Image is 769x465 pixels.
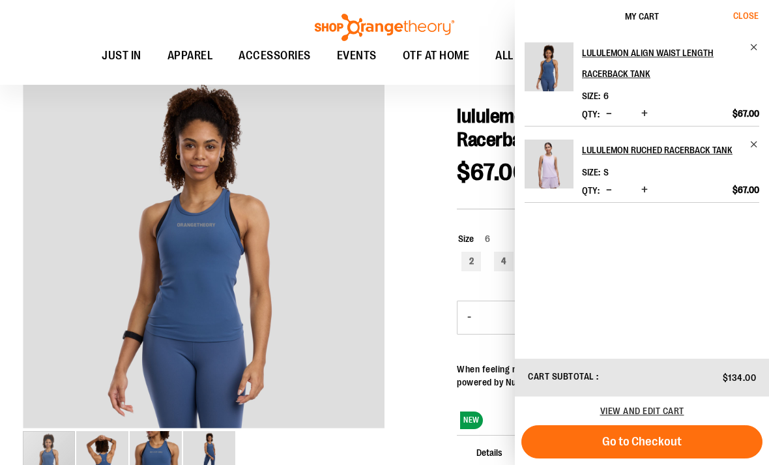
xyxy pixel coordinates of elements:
[625,11,659,22] span: My Cart
[23,66,384,428] img: lululemon Align Waist Length Racerback Tank
[167,41,213,70] span: APPAREL
[638,108,651,121] button: Increase product quantity
[582,91,600,101] dt: Size
[582,140,759,160] a: lululemon Ruched Racerback Tank
[525,126,759,203] li: Product
[582,185,600,196] label: Qty
[600,406,684,416] a: View and edit cart
[460,412,483,429] span: NEW
[749,42,759,52] a: Remove item
[733,10,759,21] span: Close
[457,105,678,151] span: lululemon Align Waist Length Racerback Tank
[733,184,759,196] span: $67.00
[403,41,470,70] span: OTF AT HOME
[749,140,759,149] a: Remove item
[602,434,682,449] span: Go to Checkout
[582,140,742,160] h2: lululemon Ruched Racerback Tank
[23,68,384,430] div: lululemon Align Waist Length Racerback Tank
[723,372,757,383] span: $134.00
[481,302,516,333] input: Product quantity
[457,301,481,334] button: Decrease product quantity
[603,184,615,197] button: Decrease product quantity
[733,108,759,119] span: $67.00
[313,14,456,41] img: Shop Orangetheory
[457,363,746,389] div: When feeling nothing is everything. The lululemon Align™ collection, powered by Nulu™ fabric, is ...
[525,42,573,91] img: lululemon Align Waist Length Racerback Tank
[458,233,474,244] span: Size
[582,167,600,177] dt: Size
[457,159,527,186] span: $67.00
[603,108,615,121] button: Decrease product quantity
[603,91,609,101] span: 6
[521,425,762,458] button: Go to Checkout
[638,184,651,197] button: Increase product quantity
[528,371,594,382] span: Cart Subtotal
[461,252,481,271] div: 2
[525,140,573,188] img: lululemon Ruched Racerback Tank
[582,109,600,119] label: Qty
[494,252,514,271] div: 4
[102,41,141,70] span: JUST IN
[582,42,759,84] a: lululemon Align Waist Length Racerback Tank
[603,167,609,177] span: S
[525,140,573,197] a: lululemon Ruched Racerback Tank
[337,41,377,70] span: EVENTS
[495,41,564,70] span: ALL OUT SALE
[474,233,490,244] span: 6
[239,41,311,70] span: ACCESSORIES
[582,42,742,84] h2: lululemon Align Waist Length Racerback Tank
[525,42,573,100] a: lululemon Align Waist Length Racerback Tank
[525,42,759,126] li: Product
